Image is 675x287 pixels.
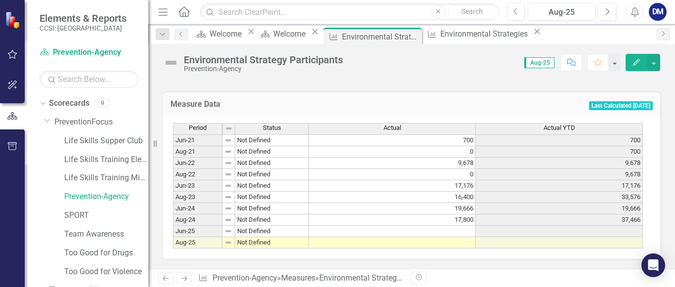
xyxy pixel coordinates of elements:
[64,266,148,278] a: Too Good for Violence
[281,273,315,283] a: Measures
[94,99,110,108] div: 9
[476,203,643,214] td: 19,666
[193,28,245,40] a: Welcome
[64,135,148,147] a: Life Skills Supper Club
[476,158,643,169] td: 9,678
[200,3,499,21] input: Search ClearPoint...
[589,101,653,110] span: Last Calculated [DATE]
[184,54,343,65] div: Environmental Strategy Participants
[641,253,665,277] div: Open Intercom Messenger
[383,124,401,131] span: Actual
[319,273,445,283] div: Environmental Strategy Participants
[224,182,232,190] img: 8DAGhfEEPCf229AAAAAElFTkSuQmCC
[309,158,476,169] td: 9,678
[173,134,222,146] td: Jun-21
[531,6,592,18] div: Aug-25
[170,100,382,109] h3: Measure Data
[173,158,222,169] td: Jun-22
[448,5,497,19] button: Search
[173,237,222,248] td: Aug-25
[309,192,476,203] td: 16,400
[64,172,148,184] a: Life Skills Training Middle School
[64,247,148,259] a: Too Good for Drugs
[424,28,531,40] a: Environmental Strategies
[173,226,222,237] td: Jun-25
[235,134,309,146] td: Not Defined
[440,28,531,40] div: Environmental Strategies
[54,117,148,128] a: PreventionFocus
[476,146,643,158] td: 700
[235,158,309,169] td: Not Defined
[235,226,309,237] td: Not Defined
[649,3,667,21] button: DM
[476,134,643,146] td: 700
[544,124,575,131] span: Actual YTD
[225,124,233,132] img: 8DAGhfEEPCf229AAAAAElFTkSuQmCC
[173,169,222,180] td: Aug-22
[309,203,476,214] td: 19,666
[524,57,554,68] span: Aug-25
[173,146,222,158] td: Aug-21
[476,180,643,192] td: 17,176
[173,180,222,192] td: Jun-23
[224,148,232,156] img: 8DAGhfEEPCf229AAAAAElFTkSuQmCC
[173,203,222,214] td: Jun-24
[198,273,404,284] div: » »
[476,192,643,203] td: 33,576
[40,24,127,32] small: CCSI: [GEOGRAPHIC_DATA]
[224,170,232,178] img: 8DAGhfEEPCf229AAAAAElFTkSuQmCC
[64,229,148,240] a: Team Awareness
[224,239,232,246] img: 8DAGhfEEPCf229AAAAAElFTkSuQmCC
[64,154,148,165] a: Life Skills Training Elementary
[235,169,309,180] td: Not Defined
[342,31,420,43] div: Environmental Strategy Participants
[476,214,643,226] td: 37,466
[224,193,232,201] img: 8DAGhfEEPCf229AAAAAElFTkSuQmCC
[64,210,148,221] a: SPORT
[309,134,476,146] td: 700
[235,146,309,158] td: Not Defined
[235,180,309,192] td: Not Defined
[189,124,207,131] span: Period
[235,214,309,226] td: Not Defined
[263,124,281,131] span: Status
[40,47,138,58] a: Prevention-Agency
[210,28,245,40] div: Welcome
[163,55,179,71] img: Not Defined
[173,214,222,226] td: Aug-24
[224,227,232,235] img: 8DAGhfEEPCf229AAAAAElFTkSuQmCC
[184,65,343,73] div: Prevention-Agency
[40,12,127,24] span: Elements & Reports
[462,7,483,15] span: Search
[309,180,476,192] td: 17,176
[224,205,232,212] img: 8DAGhfEEPCf229AAAAAElFTkSuQmCC
[476,169,643,180] td: 9,678
[309,169,476,180] td: 0
[257,28,308,40] a: Welcome
[235,192,309,203] td: Not Defined
[528,3,595,21] button: Aug-25
[173,192,222,203] td: Aug-23
[224,216,232,224] img: 8DAGhfEEPCf229AAAAAElFTkSuQmCC
[309,146,476,158] td: 0
[40,71,138,88] input: Search Below...
[309,214,476,226] td: 17,800
[49,98,89,109] a: Scorecards
[64,191,148,203] a: Prevention-Agency
[224,159,232,167] img: 8DAGhfEEPCf229AAAAAElFTkSuQmCC
[235,203,309,214] td: Not Defined
[235,237,309,248] td: Not Defined
[212,273,277,283] a: Prevention-Agency
[273,28,308,40] div: Welcome
[224,136,232,144] img: 8DAGhfEEPCf229AAAAAElFTkSuQmCC
[5,11,22,28] img: ClearPoint Strategy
